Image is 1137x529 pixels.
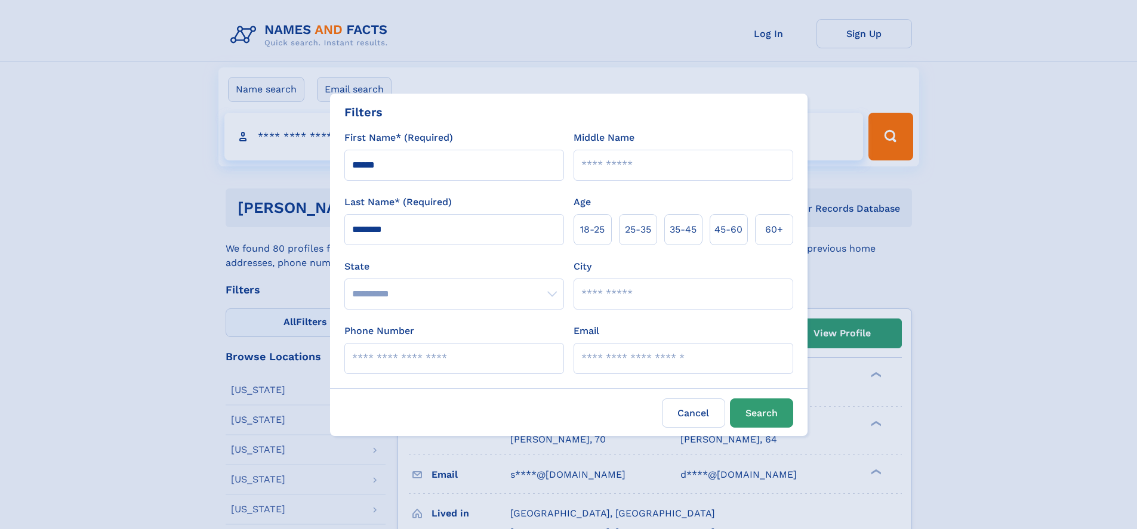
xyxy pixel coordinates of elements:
[670,222,697,237] span: 35‑45
[344,131,453,145] label: First Name* (Required)
[574,131,634,145] label: Middle Name
[574,324,599,338] label: Email
[730,398,793,428] button: Search
[765,222,783,237] span: 60+
[580,222,605,237] span: 18‑25
[625,222,651,237] span: 25‑35
[344,259,564,274] label: State
[344,103,383,121] div: Filters
[662,398,725,428] label: Cancel
[574,195,591,209] label: Age
[574,259,591,274] label: City
[344,324,414,338] label: Phone Number
[714,222,742,237] span: 45‑60
[344,195,452,209] label: Last Name* (Required)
